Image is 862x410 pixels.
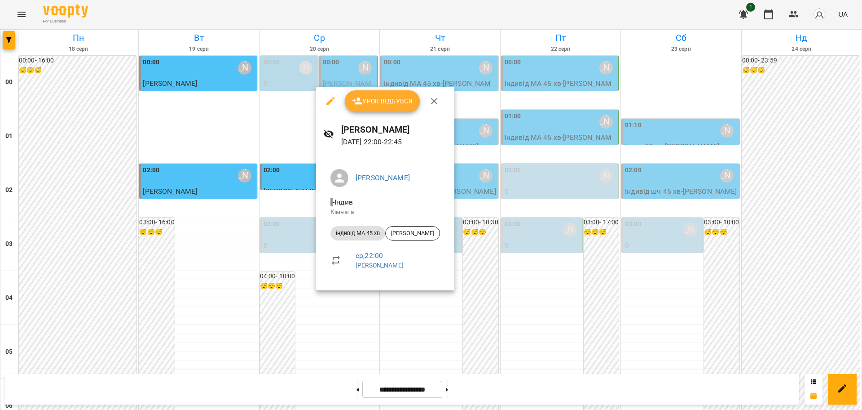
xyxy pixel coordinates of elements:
a: ср , 22:00 [356,251,383,260]
span: Урок відбувся [352,96,413,107]
span: - Індив [330,198,355,206]
p: [DATE] 22:00 - 22:45 [341,137,447,147]
span: [PERSON_NAME] [386,229,440,237]
a: [PERSON_NAME] [356,174,410,182]
div: [PERSON_NAME] [385,226,440,241]
p: Кімната [330,208,440,217]
a: [PERSON_NAME] [356,262,404,269]
h6: [PERSON_NAME] [341,123,447,137]
button: Урок відбувся [345,90,420,112]
span: індивід МА 45 хв [330,229,385,237]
